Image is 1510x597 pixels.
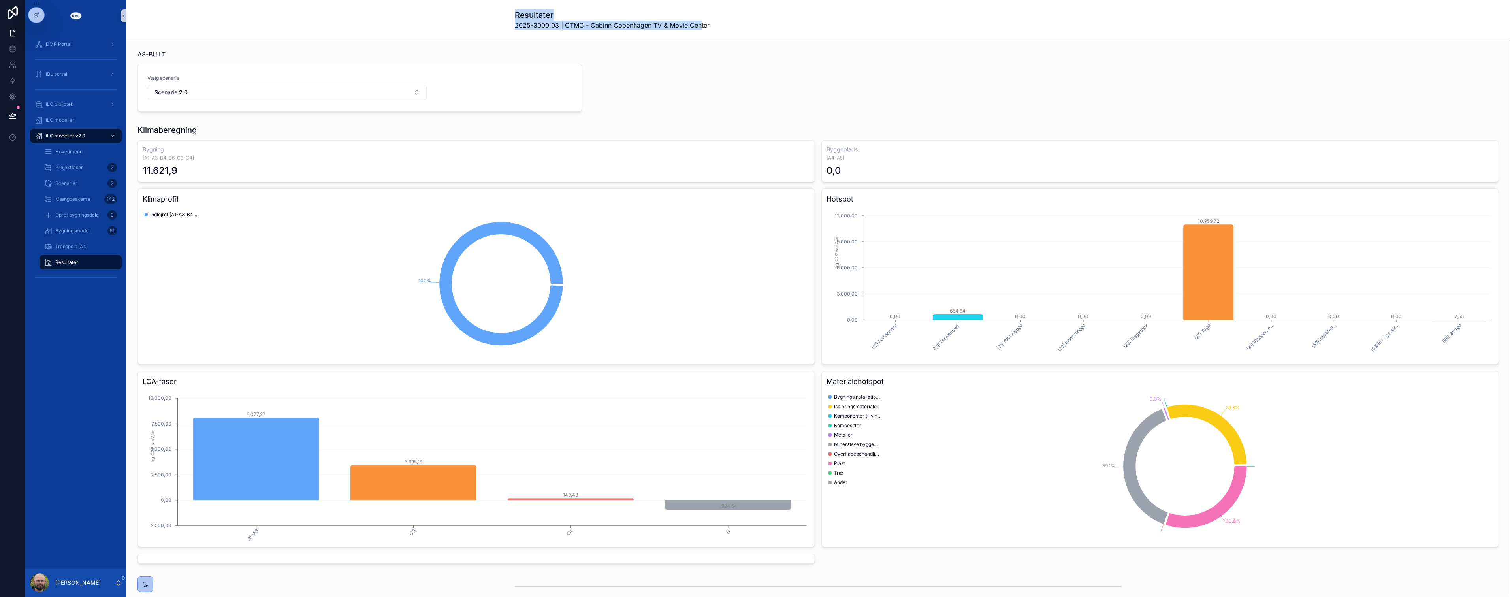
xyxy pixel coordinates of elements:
[55,196,90,202] span: Mængdeskema
[55,212,99,218] span: Opret bygningsdele
[40,239,122,254] a: Transport (A4)
[30,129,122,143] a: iLC modeller v2.0
[834,479,847,486] span: Andet
[55,149,83,155] span: Hovedmenu
[834,451,881,457] span: Overfladebehandlinger
[725,528,731,535] tspan: D
[1369,322,1400,353] tspan: (63) El- og mek...
[143,145,810,153] h3: Bygning
[932,322,961,352] tspan: (13) Terrændæk
[161,497,171,503] tspan: 0,00
[143,376,810,387] h3: LCA-faser
[137,124,197,136] h1: Klimaberegning
[147,75,427,81] span: Vælg scenarie
[563,492,578,498] tspan: 149,43
[890,313,900,319] tspan: 0,00
[837,291,858,297] tspan: 3.000,00
[834,394,881,400] span: Bygningsinstallationer
[40,224,122,238] a: Bygningsmodel51
[55,164,83,171] span: Projektfaser
[834,403,879,410] span: Isoleringsmaterialer
[40,208,122,222] a: Opret bygningsdele0
[40,176,122,190] a: Scenarier2
[1198,218,1219,224] tspan: 10.959,72
[515,9,710,21] h1: Resultater
[835,213,858,218] tspan: 12.000,00
[46,71,67,77] span: iBL portal
[1056,322,1086,352] tspan: (22) Indervægge
[107,163,117,172] div: 2
[834,460,845,467] span: Plast
[148,85,427,100] button: Select Button
[151,421,171,427] tspan: 7.500,00
[1015,313,1026,319] tspan: 0,00
[107,226,117,235] div: 51
[405,459,422,465] tspan: 3.395,19
[40,255,122,269] a: Resultater
[30,37,122,51] a: DMR Portal
[950,308,966,314] tspan: 654,64
[143,155,810,161] span: [A1-A3, B4, B6, C3-C4]
[46,117,74,123] span: iLC modeller
[827,164,841,177] div: 0,0
[1141,313,1151,319] tspan: 0,00
[151,446,171,452] tspan: 5.000,00
[40,145,122,159] a: Hovedmenu
[25,32,126,294] div: scrollable content
[834,413,881,419] span: Komponenter til vinduer og glasfacader
[1441,322,1463,344] tspan: (99) Øvrige
[834,470,843,476] span: Træ
[30,97,122,111] a: iLC bibliotek
[1078,313,1088,319] tspan: 0,00
[151,472,171,478] tspan: 2.500,00
[834,236,839,268] tspan: kg CO2e/m2/år
[55,579,101,587] p: [PERSON_NAME]
[418,278,431,284] tspan: 100%
[834,432,853,438] span: Metaller
[870,322,898,351] tspan: (12) Fundament
[55,243,88,250] span: Transport (A4)
[515,21,710,30] span: 2025-3000.03 | CTMC - Cabinn Copenhagen TV & Movie Center
[247,411,265,417] tspan: 8.077,27
[107,179,117,188] div: 2
[1150,396,1162,402] tspan: 0.3%
[104,194,117,204] div: 142
[154,89,188,96] span: Scenarie 2.0
[827,376,1494,387] h3: Materialehotspot
[1455,313,1464,319] tspan: 7,53
[137,49,166,59] span: AS-BUILT
[70,9,82,22] img: App logo
[55,180,77,186] span: Scenarier
[30,113,122,127] a: iLC modeller
[827,155,1494,161] span: [A4-A5]
[1193,322,1212,341] tspan: (27) Tage
[149,523,171,529] tspan: -2.500,00
[834,441,881,448] span: Mineralske byggematerialer
[143,390,810,542] div: chart
[995,322,1024,351] tspan: (21) Ydervægge
[107,210,117,220] div: 0
[40,192,122,206] a: Mængdeskema142
[150,430,155,462] tspan: kg CO2e/m2/år
[1391,313,1402,319] tspan: 0,00
[1266,313,1277,319] tspan: 0,00
[55,228,90,234] span: Bygningsmodel
[834,422,861,429] span: Kompositter
[46,41,72,47] span: DMR Portal
[46,101,73,107] span: iLC bibliotek
[408,528,417,537] tspan: C3
[246,528,260,542] tspan: A1-A3
[1122,322,1149,350] tspan: (23) Etagedæk
[1329,313,1339,319] tspan: 0,00
[1226,405,1240,411] tspan: 29.8%
[148,395,171,401] tspan: 10.000,00
[150,211,198,218] span: Indlejret [A1-A3, B4, C3-C4]
[143,194,810,205] h3: Klimaprofil
[1245,322,1275,352] tspan: (31) Vinduer; d...
[1310,322,1337,349] tspan: (59) Installati...
[719,503,737,509] tspan: -924,64
[55,259,78,266] span: Resultater
[565,528,574,537] tspan: C4
[827,390,1494,542] div: chart
[143,164,177,177] div: 11.621,9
